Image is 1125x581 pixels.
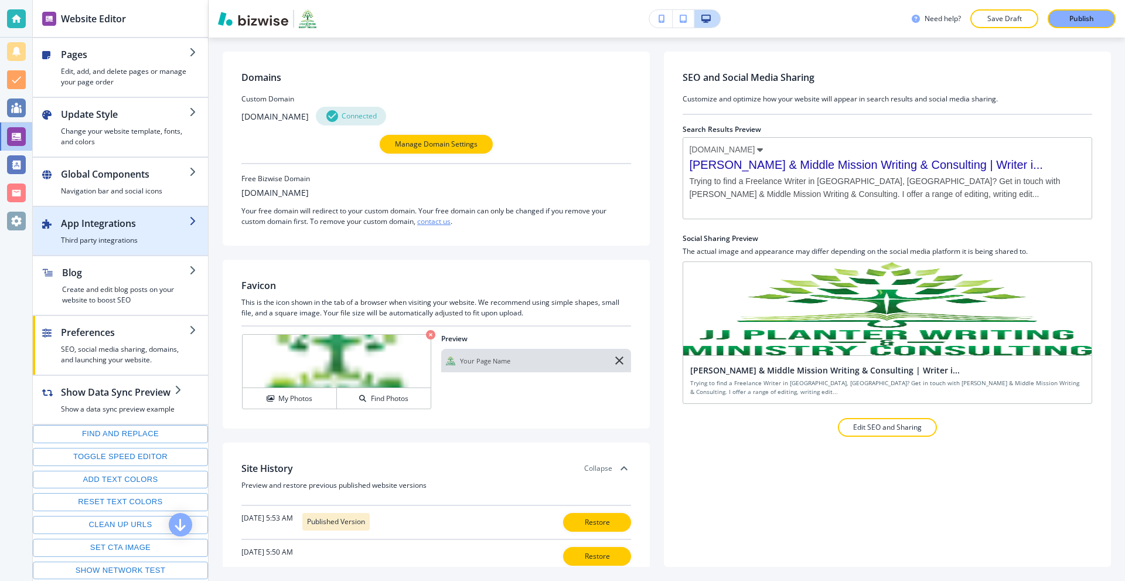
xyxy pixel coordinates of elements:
[241,110,309,123] h3: [DOMAIN_NAME]
[578,551,616,562] p: Restore
[33,425,208,443] button: Find and replace
[218,12,288,26] img: Bizwise Logo
[61,107,189,121] h2: Update Style
[683,233,1092,244] h2: Social Sharing Preview
[61,12,126,26] h2: Website Editor
[33,539,208,557] button: Set CTA image
[61,186,189,196] h4: Navigation bar and social icons
[241,480,631,491] h3: Preview and restore previous published website versions
[241,547,293,558] h4: [DATE] 5:50 AM
[61,385,175,399] h2: Show Data Sync Preview
[1048,9,1116,28] button: Publish
[61,325,189,339] h2: Preferences
[241,70,631,84] h2: Domains
[584,461,631,475] div: Collapse
[33,316,208,375] button: PreferencesSEO, social media sharing, domains, and launching your website.
[33,207,208,255] button: App IntegrationsThird party integrations
[241,334,432,410] div: My PhotosFind Photos
[61,47,189,62] h2: Pages
[689,175,1086,201] span: Trying to find a Freelance Writer in [GEOGRAPHIC_DATA], [GEOGRAPHIC_DATA]? Get in touch with [PER...
[970,9,1038,28] button: Save Draft
[42,12,56,26] img: editor icon
[395,139,478,150] p: Manage Domain Settings
[563,547,631,566] button: Restore
[460,358,510,364] p: Your Page Name
[33,448,208,466] button: Toggle speed editor
[925,13,961,24] h3: Need help?
[307,517,365,527] h4: Published Version
[241,278,276,293] h2: Favicon
[33,562,208,580] button: Show network test
[683,124,1092,135] h2: Search Results Preview
[986,13,1023,24] p: Save Draft
[337,388,431,409] button: Find Photos
[838,418,937,437] button: Edit SEO and Sharing
[584,463,612,474] h3: Collapse
[33,38,208,97] button: PagesEdit, add, and delete pages or manage your page order
[689,157,1086,172] span: [PERSON_NAME] & Middle Mission Writing & Consulting | Writer i...
[683,94,1092,104] h3: Customize and optimize how your website will appear in search results and social media sharing.
[578,517,616,528] p: Restore
[61,404,175,414] h4: Show a data sync preview example
[61,235,189,246] h4: Third party integrations
[278,393,312,404] h4: My Photos
[33,98,208,157] button: Update StyleChange your website template, fonts, and colors
[241,94,631,104] h3: Custom Domain
[33,376,193,424] button: Show Data Sync PreviewShow a data sync preview example
[683,70,1092,84] h2: SEO and Social Media Sharing
[33,158,208,206] button: Global ComponentsNavigation bar and social icons
[241,513,293,524] h4: [DATE] 5:53 AM
[33,256,208,315] button: BlogCreate and edit blog posts on your website to boost SEO
[61,216,189,230] h2: App Integrations
[563,513,631,532] button: Restore
[61,126,189,147] h4: Change your website template, fonts, and colors
[243,388,337,409] button: My Photos
[62,266,189,280] h2: Blog
[1069,13,1094,24] p: Publish
[33,516,208,534] button: Clean up URLs
[241,297,631,318] h3: This is the icon shown in the tab of a browser when visiting your website. We recommend using sim...
[61,344,189,365] h4: SEO, social media sharing, domains, and launching your website.
[441,334,632,344] h2: Preview
[241,174,631,184] h3: Free Bizwise Domain
[853,422,922,433] p: Edit SEO and Sharing
[61,167,189,181] h2: Global Components
[33,471,208,489] button: Add text colors
[689,144,755,155] span: [DOMAIN_NAME]
[299,9,316,28] img: Your Logo
[690,364,1085,376] h2: [PERSON_NAME] & Middle Mission Writing & Consulting | Writer i...
[62,284,189,305] h4: Create and edit blog posts on your website to boost SEO
[380,135,493,154] button: Manage Domain Settings
[690,379,1085,396] h4: Trying to find a Freelance Writer in [GEOGRAPHIC_DATA], [GEOGRAPHIC_DATA]? Get in touch with [PER...
[241,186,309,199] h3: [DOMAIN_NAME]
[417,216,451,226] a: contact us
[683,262,1092,356] img: social sharing preview
[241,206,631,227] h4: Your free domain will redirect to your custom domain. Your free domain can only be changed if you...
[33,493,208,511] button: Reset text colors
[683,246,1092,257] h4: The actual image and appearance may differ depending on the social media platform it is being sha...
[241,461,293,475] h2: Site History
[371,393,408,404] h4: Find Photos
[61,66,189,87] h4: Edit, add, and delete pages or manage your page order
[342,111,377,121] h4: Connected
